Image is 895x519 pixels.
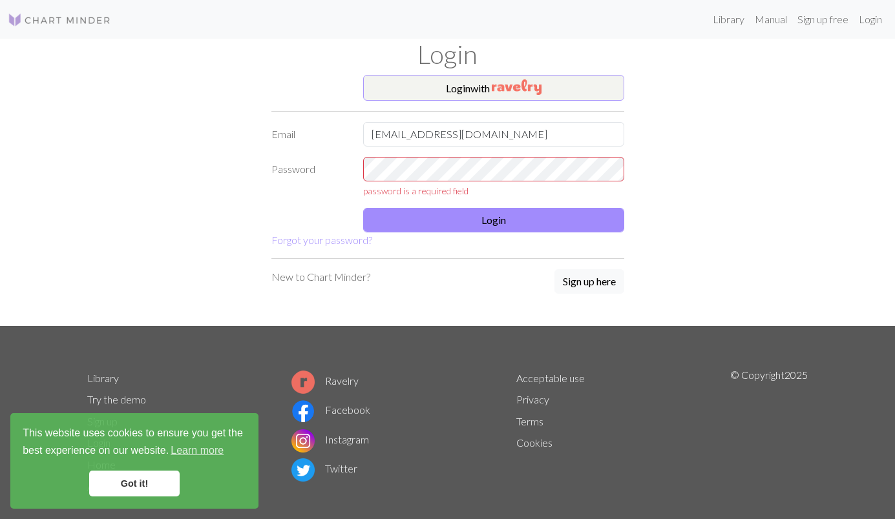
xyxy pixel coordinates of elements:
a: Manual [750,6,792,32]
h1: Login [79,39,816,70]
a: Sign up free [792,6,854,32]
a: Facebook [291,403,370,416]
a: Library [87,372,119,384]
a: Try the demo [87,393,146,405]
a: learn more about cookies [169,441,226,460]
a: Twitter [291,462,357,474]
img: Ravelry logo [291,371,315,394]
a: Login [854,6,887,32]
a: Privacy [516,393,549,405]
a: Acceptable use [516,372,585,384]
a: Library [708,6,750,32]
label: Password [264,157,356,198]
p: New to Chart Minder? [271,269,370,285]
img: Ravelry [492,79,542,95]
span: This website uses cookies to ensure you get the best experience on our website. [23,425,246,460]
img: Facebook logo [291,400,315,423]
img: Logo [8,12,111,28]
div: password is a required field [363,184,624,198]
a: Sign up here [554,269,624,295]
a: Terms [516,415,543,427]
button: Login [363,208,624,232]
img: Twitter logo [291,458,315,482]
a: Forgot your password? [271,234,372,246]
div: cookieconsent [10,413,258,509]
p: © Copyright 2025 [730,367,808,498]
a: Instagram [291,433,369,445]
button: Loginwith [363,75,624,101]
label: Email [264,122,356,147]
img: Instagram logo [291,429,315,453]
a: Ravelry [291,374,359,387]
button: Sign up here [554,269,624,294]
a: Cookies [516,436,553,449]
a: dismiss cookie message [89,471,180,496]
